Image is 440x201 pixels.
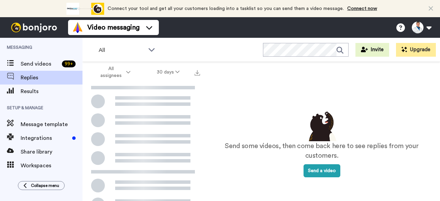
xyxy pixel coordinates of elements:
img: results-emptystates.png [305,110,339,141]
button: Export all results that match these filters now. [192,67,202,77]
span: Collapse menu [31,183,59,188]
p: Send some videos, then come back here to see replies from your customers. [217,141,426,161]
span: Integrations [21,134,69,142]
div: animation [66,3,104,15]
span: All [99,46,145,54]
a: Connect now [347,6,377,11]
button: 30 days [144,66,193,78]
span: Connect your tool and get all your customers loading into a tasklist so you can send them a video... [108,6,344,11]
button: Collapse menu [18,181,65,190]
img: vm-color.svg [72,22,83,33]
span: Share library [21,148,82,156]
span: Send videos [21,60,59,68]
div: 99 + [62,60,76,67]
span: Workspaces [21,161,82,170]
button: Upgrade [396,43,436,57]
a: Send a video [304,168,340,173]
span: Message template [21,120,82,129]
span: Video messaging [87,23,140,32]
button: Send a video [304,164,340,177]
span: Results [21,87,82,96]
img: bj-logo-header-white.svg [8,23,60,32]
button: Invite [355,43,389,57]
button: All assignees [84,63,144,82]
span: Replies [21,74,82,82]
img: export.svg [195,70,200,76]
span: All assignees [97,65,125,79]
